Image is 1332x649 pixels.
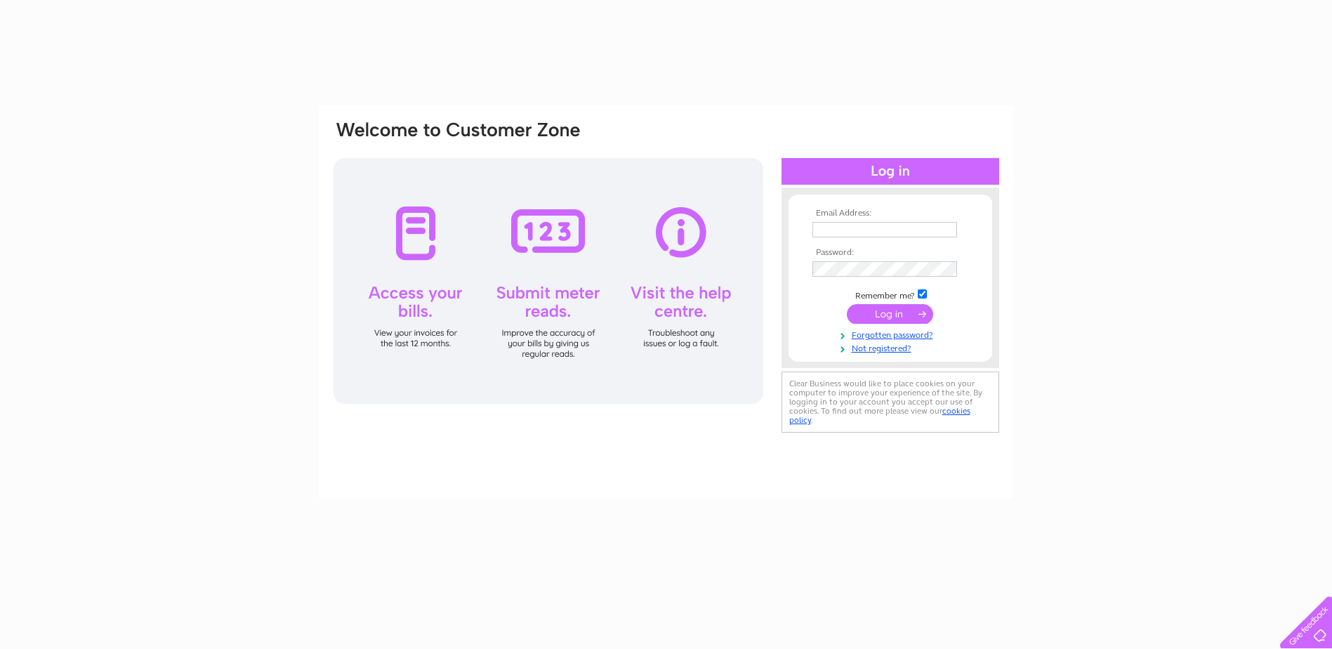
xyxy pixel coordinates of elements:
[847,304,933,324] input: Submit
[809,287,972,301] td: Remember me?
[809,209,972,218] th: Email Address:
[789,406,970,425] a: cookies policy
[812,341,972,354] a: Not registered?
[782,372,999,433] div: Clear Business would like to place cookies on your computer to improve your experience of the sit...
[809,248,972,258] th: Password:
[812,327,972,341] a: Forgotten password?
